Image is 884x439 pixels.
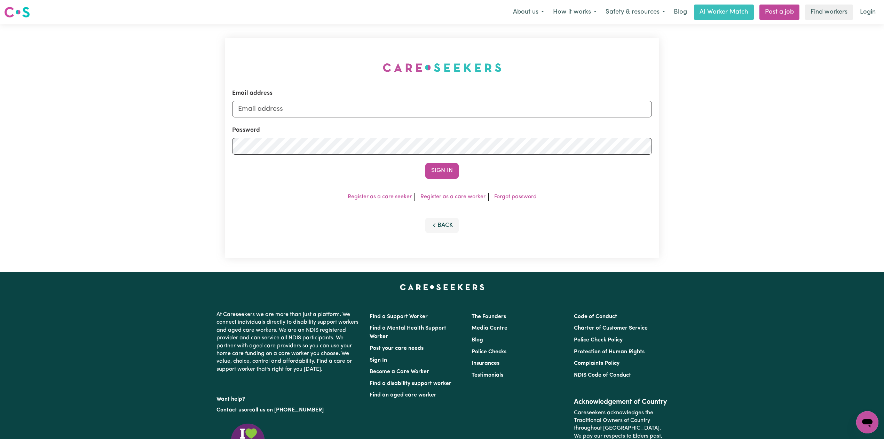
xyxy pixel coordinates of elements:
label: Email address [232,89,273,98]
a: Insurances [472,361,499,366]
a: Find a Mental Health Support Worker [370,325,446,339]
button: Safety & resources [601,5,670,20]
a: Blog [670,5,691,20]
a: call us on [PHONE_NUMBER] [249,407,324,413]
a: AI Worker Match [694,5,754,20]
a: Post your care needs [370,346,424,351]
a: Media Centre [472,325,507,331]
a: Become a Care Worker [370,369,429,375]
button: How it works [548,5,601,20]
a: Code of Conduct [574,314,617,319]
button: About us [508,5,548,20]
a: Find a disability support worker [370,381,451,386]
a: The Founders [472,314,506,319]
a: Login [856,5,880,20]
a: Blog [472,337,483,343]
a: NDIS Code of Conduct [574,372,631,378]
label: Password [232,126,260,135]
a: Police Check Policy [574,337,623,343]
a: Complaints Policy [574,361,619,366]
a: Sign In [370,357,387,363]
img: Careseekers logo [4,6,30,18]
h2: Acknowledgement of Country [574,398,668,406]
button: Back [425,218,459,233]
a: Careseekers home page [400,284,484,290]
a: Forgot password [494,194,537,200]
a: Testimonials [472,372,503,378]
a: Charter of Customer Service [574,325,648,331]
p: At Careseekers we are more than just a platform. We connect individuals directly to disability su... [216,308,361,376]
a: Register as a care seeker [348,194,412,200]
p: or [216,403,361,417]
a: Careseekers logo [4,4,30,20]
a: Find an aged care worker [370,392,436,398]
a: Find a Support Worker [370,314,428,319]
a: Find workers [805,5,853,20]
a: Protection of Human Rights [574,349,645,355]
iframe: Button to launch messaging window [856,411,878,433]
input: Email address [232,101,652,117]
a: Contact us [216,407,244,413]
button: Sign In [425,163,459,178]
a: Register as a care worker [420,194,486,200]
a: Post a job [759,5,799,20]
a: Police Checks [472,349,506,355]
p: Want help? [216,393,361,403]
